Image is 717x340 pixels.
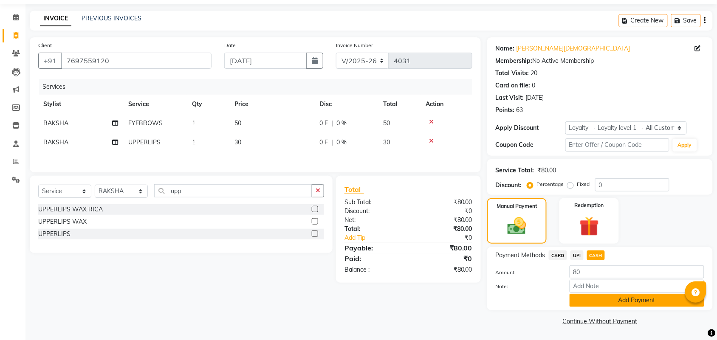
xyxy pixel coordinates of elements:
div: UPPERLIPS [38,230,71,239]
button: Save [671,14,701,27]
div: ₹80.00 [408,198,479,207]
div: [DATE] [526,93,544,102]
span: 30 [234,138,241,146]
button: Create New [619,14,668,27]
a: PREVIOUS INVOICES [82,14,141,22]
span: 0 % [336,138,347,147]
span: 1 [192,119,195,127]
div: 20 [531,69,538,78]
div: ₹80.00 [408,243,479,253]
th: Qty [187,95,229,114]
div: Card on file: [496,81,531,90]
div: Last Visit: [496,93,524,102]
div: Paid: [338,253,409,264]
div: Apply Discount [496,124,565,132]
span: 50 [234,119,241,127]
label: Invoice Number [336,42,373,49]
div: Name: [496,44,515,53]
label: Percentage [537,180,564,188]
div: Services [39,79,479,95]
div: ₹80.00 [408,265,479,274]
input: Search or Scan [154,184,312,197]
span: RAKSHA [43,119,68,127]
div: UPPERLIPS WAX RICA [38,205,103,214]
button: Add Payment [570,294,704,307]
span: UPI [570,250,584,260]
div: ₹80.00 [408,225,479,233]
span: 0 F [319,119,328,128]
div: ₹80.00 [408,216,479,225]
input: Search by Name/Mobile/Email/Code [61,53,212,69]
div: Membership: [496,56,533,65]
div: Coupon Code [496,140,565,149]
th: Disc [314,95,378,114]
div: ₹80.00 [538,166,556,175]
th: Stylist [38,95,123,114]
div: ₹0 [420,233,479,242]
span: UPPERLIPS [128,138,161,146]
div: Discount: [338,207,409,216]
span: Total [344,185,364,194]
span: | [331,119,333,128]
button: +91 [38,53,62,69]
span: CASH [587,250,605,260]
label: Manual Payment [497,202,537,210]
label: Amount: [489,269,563,276]
button: Apply [673,139,697,152]
div: Total: [338,225,409,233]
span: 30 [383,138,390,146]
div: Balance : [338,265,409,274]
label: Date [224,42,236,49]
label: Redemption [575,202,604,209]
label: Client [38,42,52,49]
img: _gift.svg [573,214,605,239]
input: Add Note [570,280,704,293]
a: INVOICE [40,11,71,26]
th: Service [123,95,187,114]
div: Points: [496,106,515,115]
input: Enter Offer / Coupon Code [565,138,669,152]
a: Continue Without Payment [489,317,711,326]
span: Payment Methods [496,251,545,260]
div: Total Visits: [496,69,529,78]
span: CARD [549,250,567,260]
div: Discount: [496,181,522,190]
img: _cash.svg [502,215,532,237]
div: Payable: [338,243,409,253]
div: Service Total: [496,166,534,175]
th: Action [421,95,472,114]
span: 0 F [319,138,328,147]
div: Net: [338,216,409,225]
span: | [331,138,333,147]
span: 1 [192,138,195,146]
div: ₹0 [408,207,479,216]
div: UPPERLIPS WAX [38,217,87,226]
div: 63 [517,106,523,115]
div: ₹0 [408,253,479,264]
span: EYEBROWS [128,119,163,127]
span: 50 [383,119,390,127]
th: Price [229,95,314,114]
label: Fixed [577,180,590,188]
div: Sub Total: [338,198,409,207]
a: Add Tip [338,233,420,242]
div: No Active Membership [496,56,704,65]
span: RAKSHA [43,138,68,146]
label: Note: [489,283,563,290]
div: 0 [532,81,536,90]
input: Amount [570,265,704,278]
th: Total [378,95,421,114]
a: [PERSON_NAME][DEMOGRAPHIC_DATA] [517,44,630,53]
span: 0 % [336,119,347,128]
